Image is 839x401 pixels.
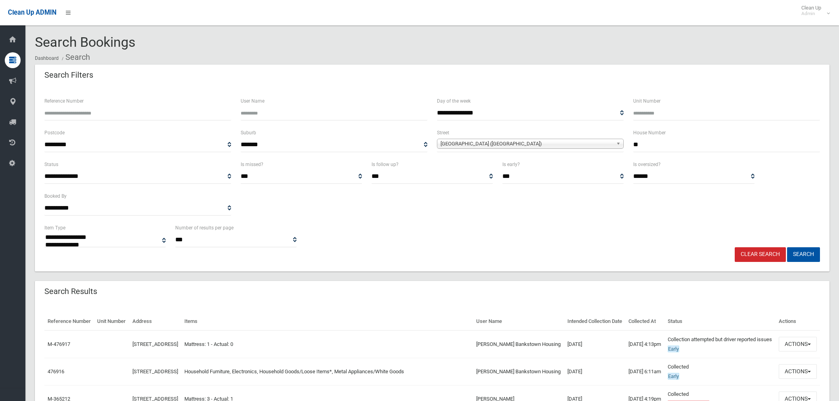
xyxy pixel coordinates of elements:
header: Search Results [35,284,107,299]
td: Household Furniture, Electronics, Household Goods/Loose Items*, Metal Appliances/White Goods [181,358,473,385]
button: Actions [779,364,817,379]
label: Street [437,128,449,137]
label: Reference Number [44,97,84,105]
th: Reference Number [44,313,94,330]
th: Actions [776,313,820,330]
label: Postcode [44,128,65,137]
button: Search [787,247,820,262]
small: Admin [801,11,821,17]
th: Items [181,313,473,330]
label: Booked By [44,192,67,200]
span: [GEOGRAPHIC_DATA] ([GEOGRAPHIC_DATA]) [441,139,613,149]
span: Early [668,373,679,380]
header: Search Filters [35,67,103,83]
td: [PERSON_NAME] Bankstown Housing [473,330,564,358]
td: Collection attempted but driver reported issues [665,330,776,358]
label: Is follow up? [372,160,398,169]
span: Search Bookings [35,34,136,50]
li: Search [60,50,90,65]
th: Address [129,313,181,330]
span: Clean Up [797,5,829,17]
label: Unit Number [633,97,661,105]
a: 476916 [48,369,64,374]
td: [PERSON_NAME] Bankstown Housing [473,358,564,385]
a: Dashboard [35,55,59,61]
td: [DATE] [564,330,626,358]
label: Day of the week [437,97,471,105]
th: Intended Collection Date [564,313,626,330]
label: Is early? [502,160,520,169]
td: [DATE] [564,358,626,385]
span: Early [668,346,679,352]
a: [STREET_ADDRESS] [132,369,178,374]
a: M-476917 [48,341,70,347]
td: Mattress: 1 - Actual: 0 [181,330,473,358]
th: Status [665,313,776,330]
td: [DATE] 4:13pm [625,330,664,358]
th: User Name [473,313,564,330]
a: Clear Search [735,247,786,262]
label: User Name [241,97,264,105]
label: Is missed? [241,160,263,169]
label: Is oversized? [633,160,661,169]
label: Number of results per page [175,223,234,232]
label: Status [44,160,58,169]
label: House Number [633,128,666,137]
label: Item Type [44,223,65,232]
th: Unit Number [94,313,129,330]
td: [DATE] 6:11am [625,358,664,385]
td: Collected [665,358,776,385]
button: Actions [779,337,817,351]
label: Suburb [241,128,256,137]
a: [STREET_ADDRESS] [132,341,178,347]
span: Clean Up ADMIN [8,9,56,16]
th: Collected At [625,313,664,330]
